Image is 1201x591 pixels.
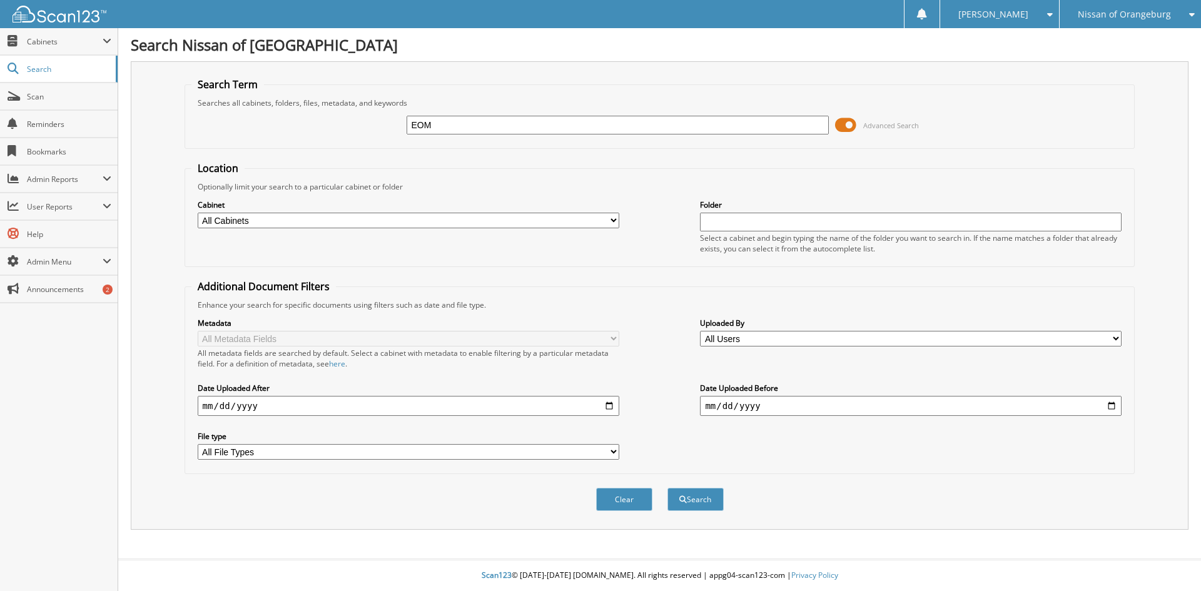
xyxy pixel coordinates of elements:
[958,11,1028,18] span: [PERSON_NAME]
[482,570,512,580] span: Scan123
[191,98,1128,108] div: Searches all cabinets, folders, files, metadata, and keywords
[198,431,619,442] label: File type
[27,174,103,184] span: Admin Reports
[700,200,1122,210] label: Folder
[191,300,1128,310] div: Enhance your search for specific documents using filters such as date and file type.
[198,318,619,328] label: Metadata
[1078,11,1171,18] span: Nissan of Orangeburg
[27,119,111,129] span: Reminders
[118,560,1201,591] div: © [DATE]-[DATE] [DOMAIN_NAME]. All rights reserved | appg04-scan123-com |
[27,229,111,240] span: Help
[27,64,109,74] span: Search
[700,383,1122,393] label: Date Uploaded Before
[198,396,619,416] input: start
[700,233,1122,254] div: Select a cabinet and begin typing the name of the folder you want to search in. If the name match...
[198,348,619,369] div: All metadata fields are searched by default. Select a cabinet with metadata to enable filtering b...
[27,36,103,47] span: Cabinets
[191,161,245,175] legend: Location
[191,280,336,293] legend: Additional Document Filters
[27,201,103,212] span: User Reports
[27,91,111,102] span: Scan
[103,285,113,295] div: 2
[191,78,264,91] legend: Search Term
[329,358,345,369] a: here
[863,121,919,130] span: Advanced Search
[596,488,652,511] button: Clear
[191,181,1128,192] div: Optionally limit your search to a particular cabinet or folder
[198,200,619,210] label: Cabinet
[27,256,103,267] span: Admin Menu
[27,146,111,157] span: Bookmarks
[791,570,838,580] a: Privacy Policy
[13,6,106,23] img: scan123-logo-white.svg
[700,318,1122,328] label: Uploaded By
[667,488,724,511] button: Search
[27,284,111,295] span: Announcements
[700,396,1122,416] input: end
[131,34,1188,55] h1: Search Nissan of [GEOGRAPHIC_DATA]
[198,383,619,393] label: Date Uploaded After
